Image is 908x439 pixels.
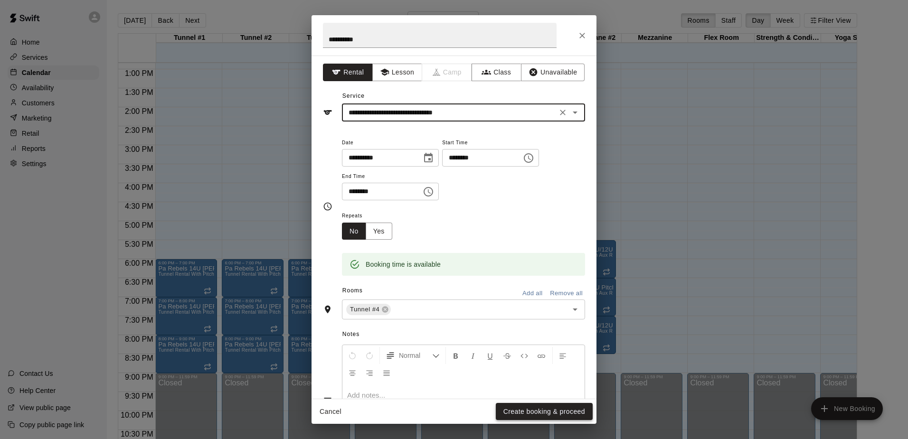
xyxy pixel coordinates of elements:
button: Justify Align [378,364,395,381]
span: Repeats [342,210,400,223]
button: Clear [556,106,569,119]
svg: Notes [323,395,332,405]
button: Open [568,106,582,119]
span: Rooms [342,287,363,294]
button: Choose time, selected time is 5:00 PM [519,149,538,168]
button: Redo [361,347,378,364]
button: Right Align [361,364,378,381]
button: Format Strikethrough [499,347,515,364]
button: Format Underline [482,347,498,364]
span: Normal [399,351,432,360]
span: End Time [342,170,439,183]
button: Cancel [315,403,346,420]
button: Format Italics [465,347,481,364]
span: Start Time [442,137,539,149]
button: Insert Link [533,347,549,364]
button: Format Bold [448,347,464,364]
span: Tunnel #4 [346,305,383,314]
div: Booking time is available [366,256,441,273]
button: Open [568,303,582,316]
button: No [342,223,366,240]
div: outlined button group [342,223,392,240]
span: Notes [342,327,585,342]
button: Class [472,64,521,81]
button: Choose date, selected date is Sep 11, 2025 [419,149,438,168]
button: Center Align [344,364,360,381]
span: Date [342,137,439,149]
button: Add all [517,286,548,301]
button: Left Align [555,347,571,364]
svg: Rooms [323,305,332,314]
button: Undo [344,347,360,364]
button: Yes [366,223,392,240]
span: Service [342,93,365,99]
svg: Service [323,108,332,117]
button: Remove all [548,286,585,301]
button: Formatting Options [382,347,444,364]
button: Lesson [372,64,422,81]
svg: Timing [323,202,332,211]
button: Insert Code [516,347,532,364]
button: Create booking & proceed [496,403,593,420]
button: Unavailable [521,64,585,81]
button: Choose time, selected time is 6:00 PM [419,182,438,201]
button: Rental [323,64,373,81]
span: Camps can only be created in the Services page [422,64,472,81]
button: Close [574,27,591,44]
div: Tunnel #4 [346,304,391,315]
